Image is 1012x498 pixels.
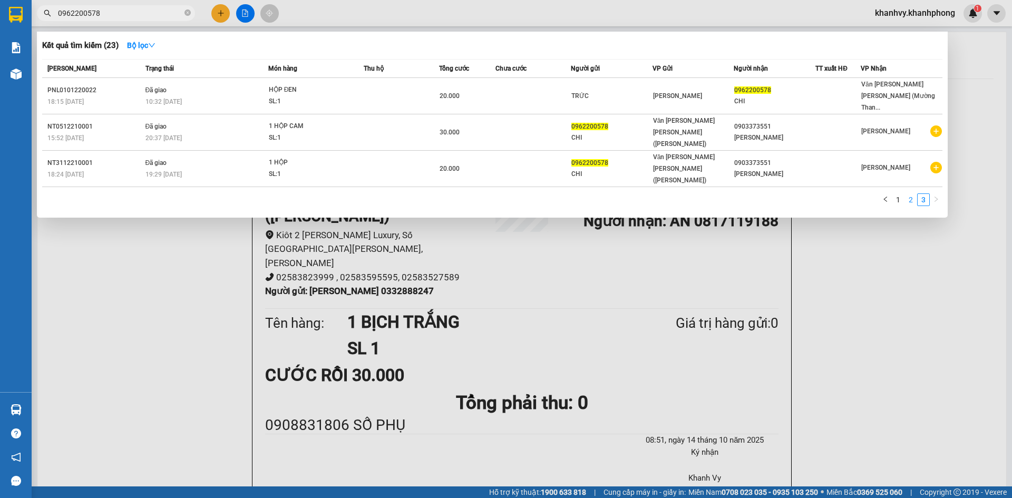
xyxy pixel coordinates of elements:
[47,134,84,142] span: 15:52 [DATE]
[11,428,21,438] span: question-circle
[734,158,815,169] div: 0903373551
[571,159,608,167] span: 0962200578
[815,65,848,72] span: TT xuất HĐ
[892,193,904,206] li: 1
[930,193,942,206] li: Next Page
[495,65,527,72] span: Chưa cước
[145,86,167,94] span: Đã giao
[269,84,348,96] div: HỘP ĐEN
[933,196,939,202] span: right
[148,42,155,49] span: down
[42,40,119,51] h3: Kết quả tìm kiếm ( 23 )
[653,65,673,72] span: VP Gửi
[734,121,815,132] div: 0903373551
[905,194,917,206] a: 2
[47,171,84,178] span: 18:24 [DATE]
[44,9,51,17] span: search
[571,91,652,102] div: TRỨC
[440,165,460,172] span: 20.000
[571,169,652,180] div: CHI
[861,164,910,171] span: [PERSON_NAME]
[9,7,23,23] img: logo-vxr
[47,121,142,132] div: NT0512210001
[440,129,460,136] span: 30.000
[47,65,96,72] span: [PERSON_NAME]
[918,194,929,206] a: 3
[440,92,460,100] span: 20.000
[734,132,815,143] div: [PERSON_NAME]
[145,123,167,130] span: Đã giao
[861,128,910,135] span: [PERSON_NAME]
[930,162,942,173] span: plus-circle
[364,65,384,72] span: Thu hộ
[439,65,469,72] span: Tổng cước
[47,98,84,105] span: 18:15 [DATE]
[145,171,182,178] span: 19:29 [DATE]
[269,96,348,108] div: SL: 1
[11,42,22,53] img: solution-icon
[879,193,892,206] button: left
[47,85,142,96] div: PNL0101220022
[11,452,21,462] span: notification
[145,98,182,105] span: 10:32 [DATE]
[930,193,942,206] button: right
[269,121,348,132] div: 1 HỘP CAM
[917,193,930,206] li: 3
[653,92,702,100] span: [PERSON_NAME]
[653,117,715,148] span: Văn [PERSON_NAME] [PERSON_NAME] ([PERSON_NAME])
[882,196,889,202] span: left
[734,65,768,72] span: Người nhận
[269,169,348,180] div: SL: 1
[269,157,348,169] div: 1 HỘP
[58,7,182,19] input: Tìm tên, số ĐT hoặc mã đơn
[861,81,935,111] span: Văn [PERSON_NAME] [PERSON_NAME] (Mường Than...
[11,404,22,415] img: warehouse-icon
[930,125,942,137] span: plus-circle
[734,96,815,107] div: CHI
[184,8,191,18] span: close-circle
[145,65,174,72] span: Trạng thái
[571,132,652,143] div: CHI
[861,65,887,72] span: VP Nhận
[734,86,771,94] span: 0962200578
[268,65,297,72] span: Món hàng
[653,153,715,184] span: Văn [PERSON_NAME] [PERSON_NAME] ([PERSON_NAME])
[734,169,815,180] div: [PERSON_NAME]
[119,37,164,54] button: Bộ lọcdown
[571,123,608,130] span: 0962200578
[11,69,22,80] img: warehouse-icon
[127,41,155,50] strong: Bộ lọc
[11,476,21,486] span: message
[145,159,167,167] span: Đã giao
[184,9,191,16] span: close-circle
[879,193,892,206] li: Previous Page
[145,134,182,142] span: 20:37 [DATE]
[47,158,142,169] div: NT3112210001
[269,132,348,144] div: SL: 1
[571,65,600,72] span: Người gửi
[892,194,904,206] a: 1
